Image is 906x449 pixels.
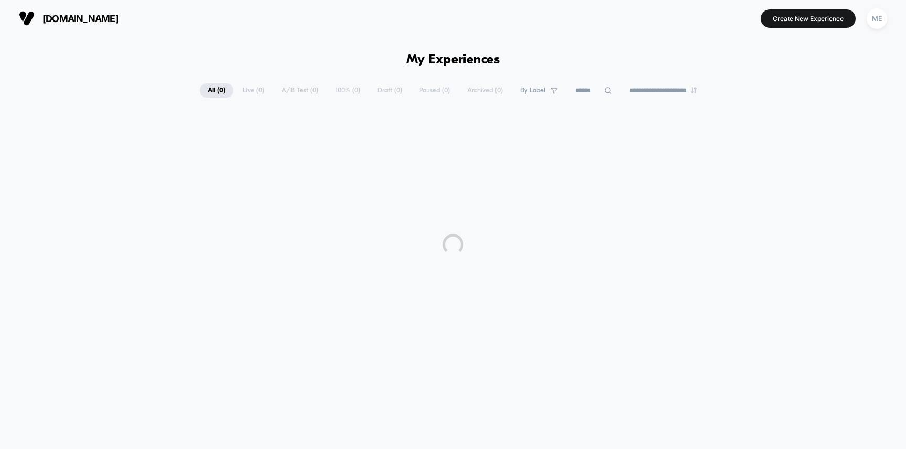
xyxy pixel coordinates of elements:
img: end [691,87,697,93]
button: ME [864,8,890,29]
span: By Label [520,87,545,94]
button: Create New Experience [761,9,856,28]
div: ME [867,8,887,29]
img: Visually logo [19,10,35,26]
span: All ( 0 ) [200,83,233,98]
span: [DOMAIN_NAME] [42,13,118,24]
button: [DOMAIN_NAME] [16,10,122,27]
h1: My Experiences [406,52,500,68]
